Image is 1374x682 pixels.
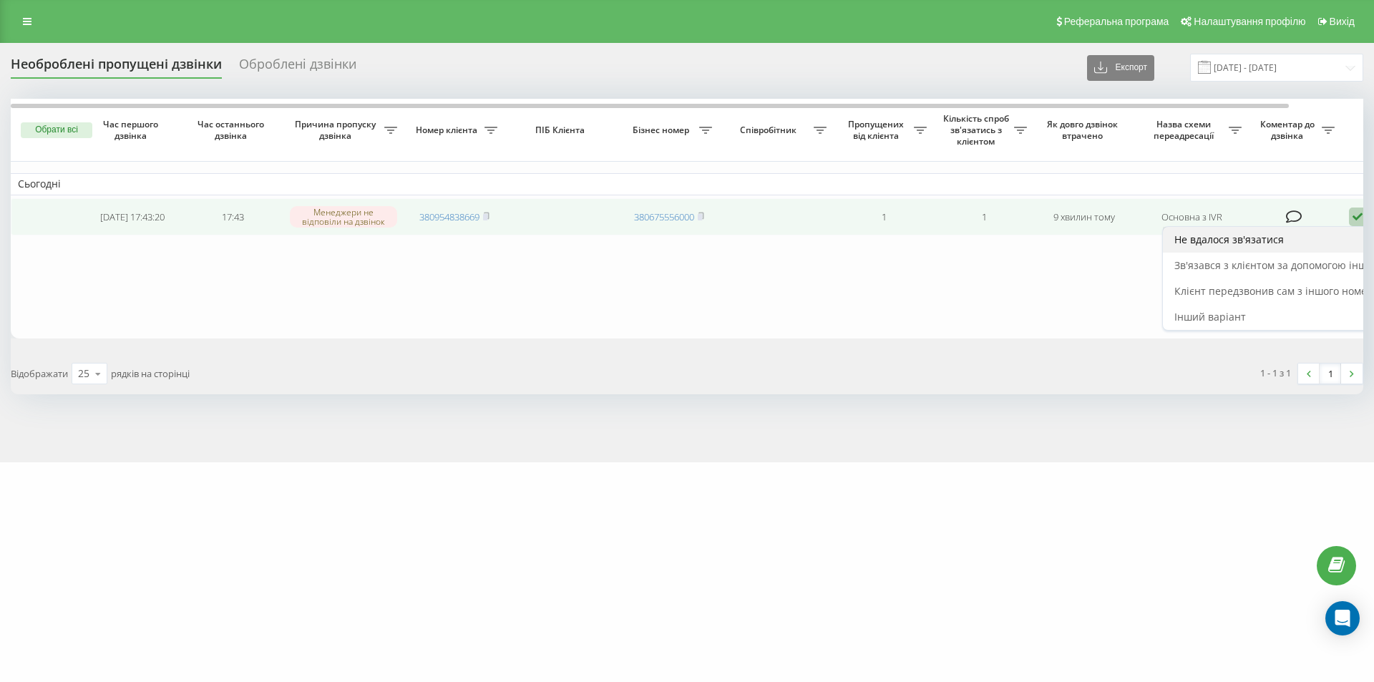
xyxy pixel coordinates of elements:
[634,210,694,223] a: 380675556000
[1260,366,1291,380] div: 1 - 1 з 1
[78,366,89,381] div: 25
[934,198,1034,236] td: 1
[1134,198,1249,236] td: Основна з IVR
[194,119,271,141] span: Час останнього дзвінка
[1330,16,1355,27] span: Вихід
[626,125,699,136] span: Бізнес номер
[726,125,814,136] span: Співробітник
[419,210,479,223] a: 380954838669
[1046,119,1123,141] span: Як довго дзвінок втрачено
[11,57,222,79] div: Необроблені пропущені дзвінки
[941,113,1014,147] span: Кількість спроб зв'язатись з клієнтом
[94,119,171,141] span: Час першого дзвінка
[1034,198,1134,236] td: 9 хвилин тому
[1325,601,1360,635] div: Open Intercom Messenger
[11,367,68,380] span: Відображати
[1174,233,1284,246] span: Не вдалося зв'язатися
[1256,119,1322,141] span: Коментар до дзвінка
[239,57,356,79] div: Оброблені дзвінки
[1141,119,1229,141] span: Назва схеми переадресації
[21,122,92,138] button: Обрати всі
[411,125,484,136] span: Номер клієнта
[841,119,914,141] span: Пропущених від клієнта
[834,198,934,236] td: 1
[1174,310,1246,323] span: Інший варіант
[1320,364,1341,384] a: 1
[82,198,182,236] td: [DATE] 17:43:20
[290,206,397,228] div: Менеджери не відповіли на дзвінок
[517,125,607,136] span: ПІБ Клієнта
[1087,55,1154,81] button: Експорт
[111,367,190,380] span: рядків на сторінці
[1064,16,1169,27] span: Реферальна програма
[1194,16,1305,27] span: Налаштування профілю
[182,198,283,236] td: 17:43
[290,119,384,141] span: Причина пропуску дзвінка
